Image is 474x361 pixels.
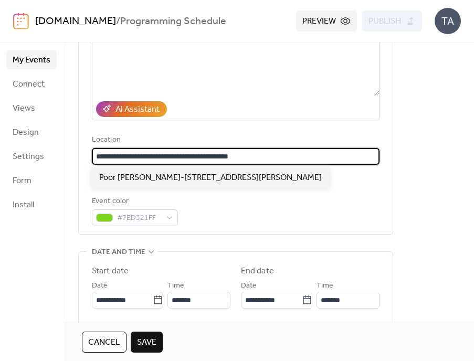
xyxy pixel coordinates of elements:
span: Date and time [92,246,145,259]
a: My Events [6,50,57,69]
span: Save [137,336,156,349]
a: Design [6,123,57,142]
span: Poor [PERSON_NAME]-[STREET_ADDRESS][PERSON_NAME] [99,172,322,184]
span: #7ED321FF [117,212,161,225]
span: Time [317,280,333,292]
div: Location [92,134,377,146]
button: Save [131,332,163,353]
button: AI Assistant [96,101,167,117]
span: Install [13,199,34,211]
a: Form [6,171,57,190]
span: Connect [13,78,45,91]
a: [DOMAIN_NAME] [35,12,116,31]
button: Preview [296,10,357,31]
img: logo [13,13,29,29]
a: Install [6,195,57,214]
a: Settings [6,147,57,166]
div: End date [241,265,274,278]
span: Views [13,102,35,115]
div: Event color [92,195,176,208]
span: Time [167,280,184,292]
span: Preview [302,15,336,28]
div: TA [435,8,461,34]
a: Connect [6,75,57,93]
div: Start date [92,265,129,278]
span: Cancel [88,336,120,349]
span: Date [241,280,257,292]
b: / [116,12,120,31]
span: All day [104,322,125,334]
b: Programming Schedule [120,12,226,31]
a: Views [6,99,57,118]
span: Date [92,280,108,292]
div: AI Assistant [115,103,160,116]
button: Cancel [82,332,127,353]
span: Design [13,126,39,139]
span: My Events [13,54,50,67]
span: Form [13,175,31,187]
span: Settings [13,151,44,163]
